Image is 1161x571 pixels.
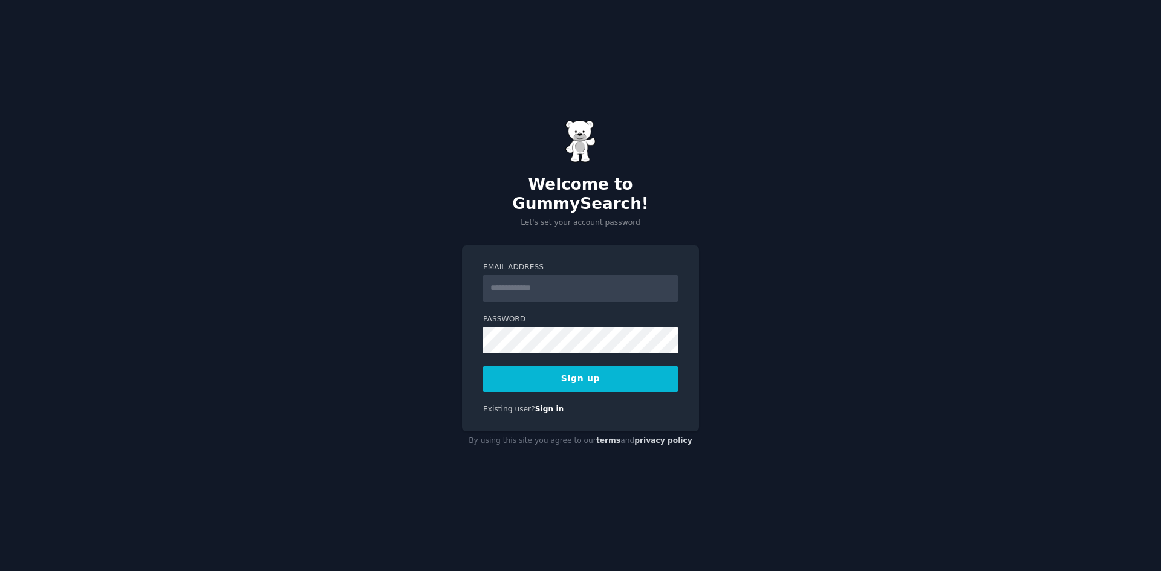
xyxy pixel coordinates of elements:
a: terms [596,436,620,445]
img: Gummy Bear [565,120,596,163]
a: privacy policy [634,436,692,445]
label: Email Address [483,262,678,273]
a: Sign in [535,405,564,413]
p: Let's set your account password [462,218,699,228]
label: Password [483,314,678,325]
h2: Welcome to GummySearch! [462,175,699,213]
span: Existing user? [483,405,535,413]
div: By using this site you agree to our and [462,431,699,451]
button: Sign up [483,366,678,392]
